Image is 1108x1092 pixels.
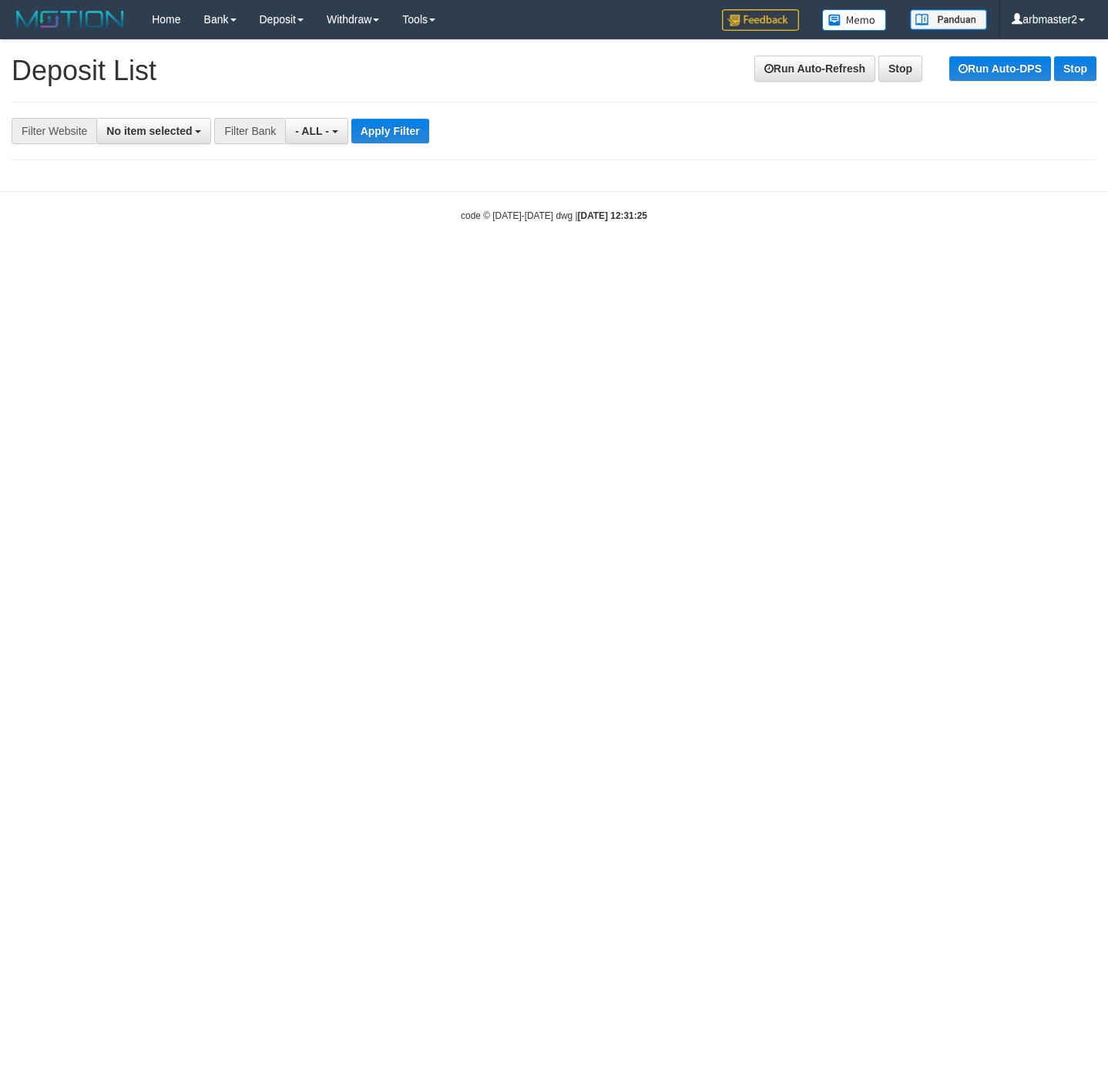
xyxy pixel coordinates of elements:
[1054,56,1096,81] a: Stop
[295,125,329,137] span: - ALL -
[910,9,987,30] img: panduan.png
[12,118,96,144] div: Filter Website
[949,56,1051,81] a: Run Auto-DPS
[722,9,799,31] img: Feedback.jpg
[822,9,887,31] img: Button%20Memo.svg
[12,55,1096,86] h1: Deposit List
[578,210,647,221] strong: [DATE] 12:31:25
[285,118,348,144] button: - ALL -
[754,55,875,82] a: Run Auto-Refresh
[106,125,192,137] span: No item selected
[351,119,429,143] button: Apply Filter
[461,210,647,221] small: code © [DATE]-[DATE] dwg |
[878,55,922,82] a: Stop
[214,118,285,144] div: Filter Bank
[12,8,129,31] img: MOTION_logo.png
[96,118,211,144] button: No item selected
